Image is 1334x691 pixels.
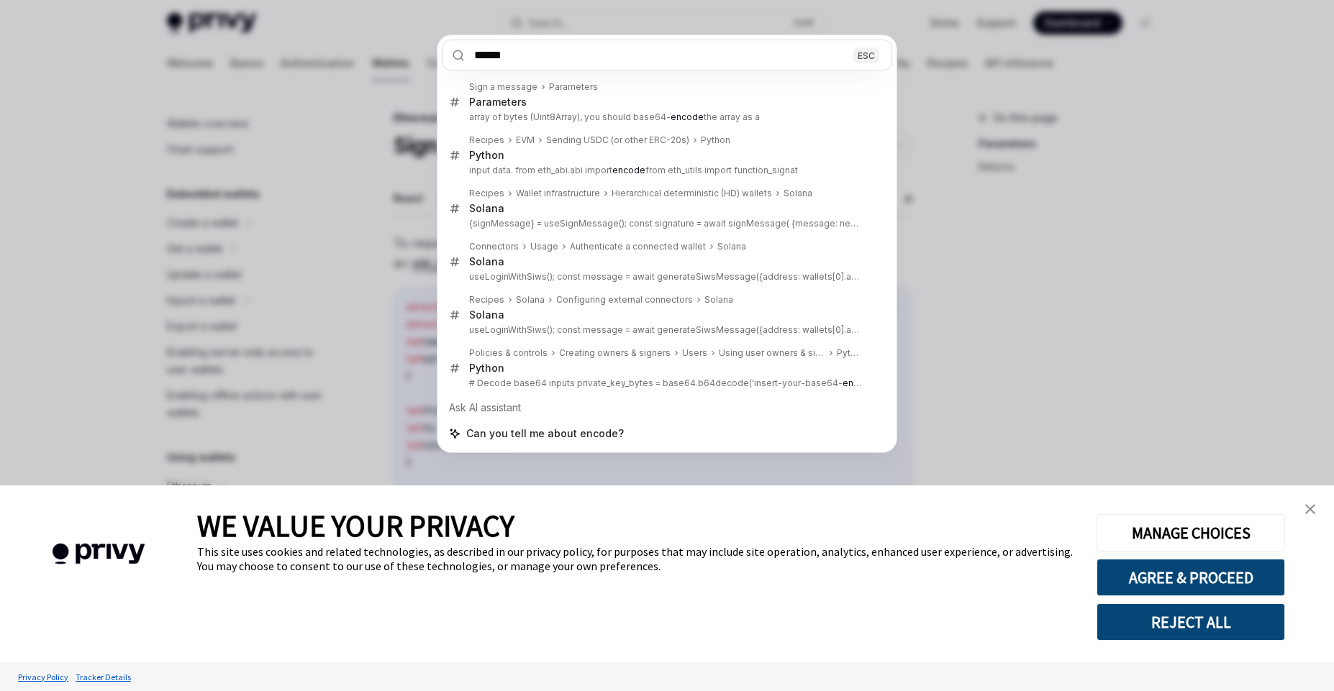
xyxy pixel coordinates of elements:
[516,134,535,146] div: EVM
[1097,514,1285,552] button: MANAGE CHOICES
[469,202,504,215] div: Solana
[469,377,862,389] p: # Decode base64 inputs private_key_bytes = base64.b64decode('insert-your-base64-
[717,241,746,252] div: Solana
[530,241,558,252] div: Usage
[549,81,598,93] div: Parameters
[466,426,624,441] span: Can you tell me about encode?
[719,347,825,359] div: Using user owners & signers
[469,149,504,162] div: Python
[22,523,176,585] img: company logo
[516,188,600,199] div: Wallet infrastructure
[1097,603,1285,641] button: REJECT ALL
[469,134,504,146] div: Recipes
[701,134,730,146] div: Python
[612,165,645,175] b: encode
[853,47,879,63] div: ESC
[682,347,707,359] div: Users
[197,544,1075,573] div: This site uses cookies and related technologies, as described in our privacy policy, for purposes...
[671,111,704,122] b: encode
[1097,559,1285,596] button: AGREE & PROCEED
[570,241,706,252] div: Authenticate a connected wallet
[556,294,693,306] div: Configuring external connectors
[469,308,504,321] div: Solana
[469,324,862,336] p: useLoginWithSiws(); const message = await generateSiwsMessage({address: wallets[0].address}); const
[837,347,862,359] div: Python
[559,347,671,359] div: Creating owners & signers
[784,188,812,199] div: Solana
[197,507,514,544] span: WE VALUE YOUR PRIVACY
[469,241,519,252] div: Connectors
[469,362,504,375] div: Python
[469,188,504,199] div: Recipes
[469,111,862,123] p: array of bytes (Uint8Array), you should base64- the array as a
[843,377,881,388] b: encode<
[14,664,72,690] a: Privacy Policy
[469,255,504,268] div: Solana
[469,165,862,176] p: input data. from eth_abi.abi import from eth_utils import function_signat
[469,96,527,109] div: Parameters
[469,271,862,283] p: useLoginWithSiws(); const message = await generateSiwsMessage({address: wallets[0].address}); const
[612,188,772,199] div: Hierarchical deterministic (HD) wallets
[469,347,548,359] div: Policies & controls
[1305,504,1315,514] img: close banner
[546,134,689,146] div: Sending USDC (or other ERC-20s)
[704,294,733,306] div: Solana
[72,664,135,690] a: Tracker Details
[469,294,504,306] div: Recipes
[469,81,537,93] div: Sign a message
[516,294,545,306] div: Solana
[1296,495,1325,523] a: close banner
[442,395,892,421] div: Ask AI assistant
[469,218,862,229] p: {signMessage} = useSignMessage(); const signature = await signMessage( {message: new Text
